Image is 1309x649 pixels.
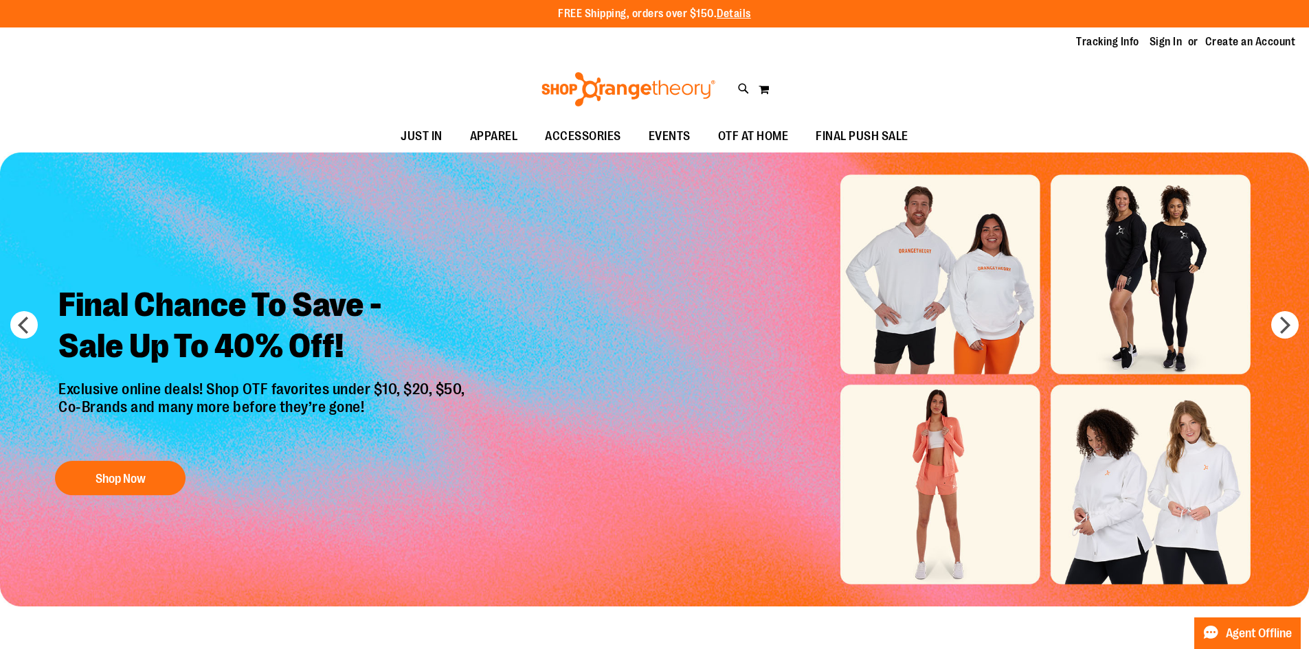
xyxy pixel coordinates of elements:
span: ACCESSORIES [545,121,621,152]
a: FINAL PUSH SALE [802,121,922,152]
a: Final Chance To Save -Sale Up To 40% Off! Exclusive online deals! Shop OTF favorites under $10, $... [48,274,479,503]
span: JUST IN [401,121,443,152]
span: EVENTS [649,121,691,152]
a: Details [717,8,751,20]
span: Agent Offline [1226,627,1292,640]
button: next [1271,311,1299,339]
a: Tracking Info [1076,34,1139,49]
p: Exclusive online deals! Shop OTF favorites under $10, $20, $50, Co-Brands and many more before th... [48,380,479,448]
button: Agent Offline [1194,617,1301,649]
a: EVENTS [635,121,704,152]
a: APPAREL [456,121,532,152]
a: ACCESSORIES [531,121,635,152]
a: Create an Account [1205,34,1296,49]
a: OTF AT HOME [704,121,803,152]
a: JUST IN [387,121,456,152]
span: APPAREL [470,121,518,152]
p: FREE Shipping, orders over $150. [558,6,751,22]
h2: Final Chance To Save - Sale Up To 40% Off! [48,274,479,380]
a: Sign In [1150,34,1183,49]
img: Shop Orangetheory [539,72,717,106]
span: OTF AT HOME [718,121,789,152]
span: FINAL PUSH SALE [816,121,908,152]
button: Shop Now [55,461,186,495]
button: prev [10,311,38,339]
